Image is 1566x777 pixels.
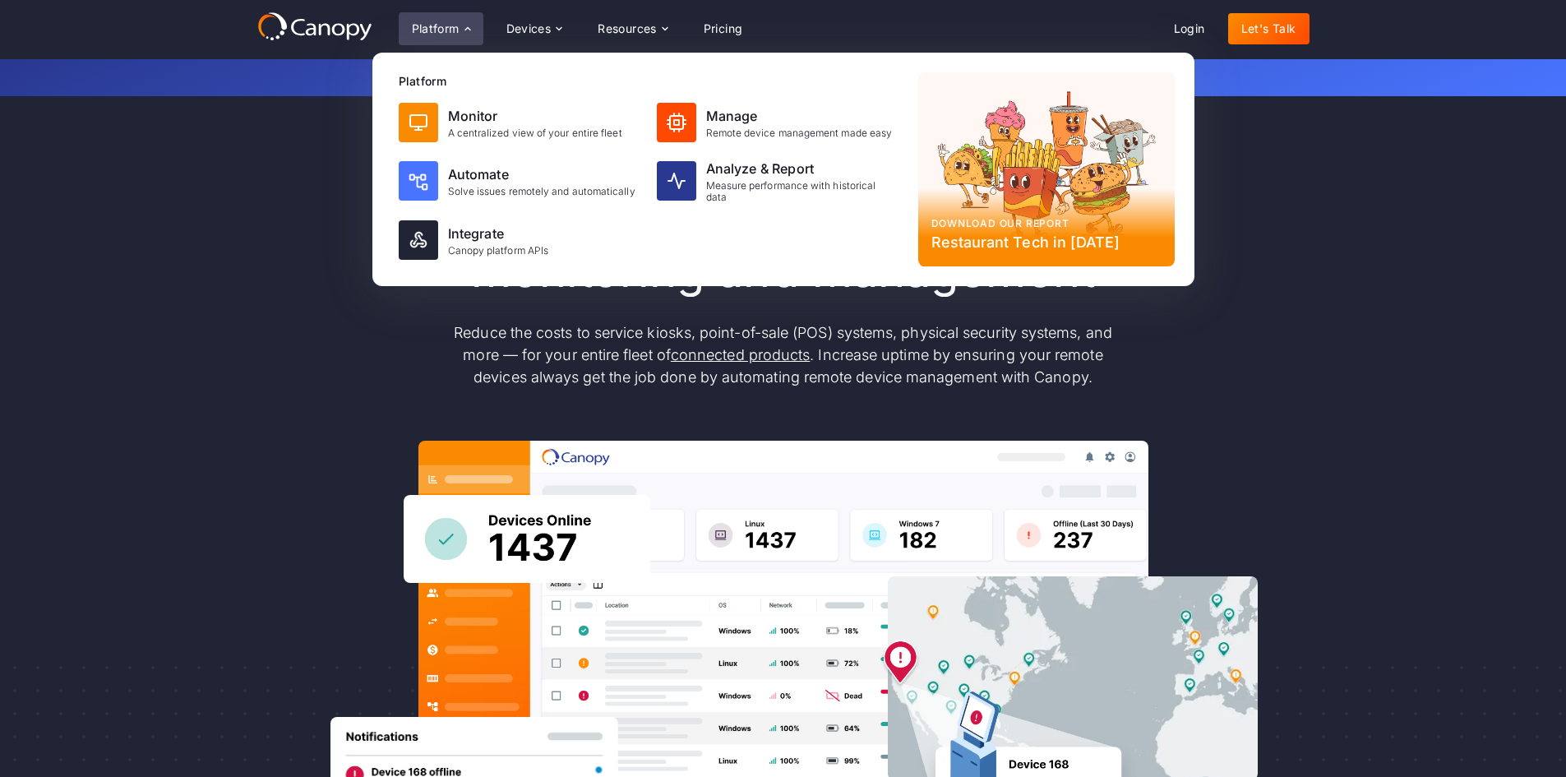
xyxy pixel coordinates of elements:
nav: Platform [372,53,1194,286]
div: Download our report [931,216,1162,231]
div: Manage [706,106,893,126]
div: Automate [448,164,635,184]
a: AutomateSolve issues remotely and automatically [392,152,647,210]
a: ManageRemote device management made easy [650,96,905,149]
a: MonitorA centralized view of your entire fleet [392,96,647,149]
div: A centralized view of your entire fleet [448,127,622,139]
a: IntegrateCanopy platform APIs [392,214,647,266]
div: Devices [506,23,552,35]
div: Resources [584,12,680,45]
div: Remote device management made easy [706,127,893,139]
div: Platform [399,12,483,45]
a: Let's Talk [1228,13,1310,44]
div: Measure performance with historical data [706,180,898,204]
a: Pricing [691,13,756,44]
div: Platform [399,72,905,90]
div: Monitor [448,106,622,126]
div: Integrate [448,224,549,243]
div: Platform [412,23,460,35]
div: Restaurant Tech in [DATE] [931,231,1162,253]
div: Canopy platform APIs [448,245,549,257]
div: Analyze & Report [706,159,898,178]
p: Reduce the costs to service kiosks, point-of-sale (POS) systems, physical security systems, and m... [438,321,1129,388]
a: Login [1161,13,1218,44]
img: Canopy sees how many devices are online [404,495,650,583]
a: Analyze & ReportMeasure performance with historical data [650,152,905,210]
a: Download our reportRestaurant Tech in [DATE] [918,72,1175,266]
div: Devices [493,12,575,45]
a: connected products [671,346,810,363]
div: Solve issues remotely and automatically [448,186,635,197]
div: Resources [598,23,657,35]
